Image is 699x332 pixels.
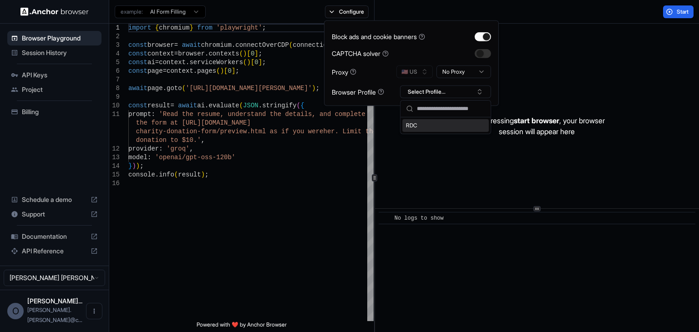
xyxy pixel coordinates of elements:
span: page [147,85,163,92]
span: const [128,67,147,75]
div: Billing [7,105,101,119]
div: Browser Playground [7,31,101,45]
span: Start [677,8,689,15]
span: Billing [22,107,98,116]
span: '[URL][DOMAIN_NAME][PERSON_NAME]' [186,85,312,92]
span: ( [216,67,220,75]
div: Browser Profile [332,87,384,96]
div: Schedule a demo [7,192,101,207]
span: evaluate [208,102,239,109]
span: API Reference [22,246,87,256]
span: No logs to show [395,215,444,221]
span: . [186,59,189,66]
span: context [147,50,174,57]
span: Support [22,210,87,219]
span: from [197,24,213,31]
span: ] [232,67,235,75]
span: result [147,102,170,109]
div: Session History [7,45,101,60]
span: ; [262,24,266,31]
span: console [128,171,155,178]
span: . [205,50,208,57]
div: 12 [109,145,120,153]
span: . [193,67,197,75]
span: stringify [262,102,297,109]
div: 7 [109,75,120,84]
span: page [147,67,163,75]
div: 13 [109,153,120,162]
div: 16 [109,179,120,188]
span: Powered with ❤️ by Anchor Browser [197,321,287,332]
div: Suggestions [400,117,491,134]
span: ] [254,50,258,57]
span: connectOverCDP [235,41,289,49]
span: ; [258,50,262,57]
div: 14 [109,162,120,171]
span: start browser [514,116,559,125]
div: Documentation [7,229,101,244]
span: chromium [201,41,232,49]
span: Browser Playground [22,34,98,43]
span: Documentation [22,232,87,241]
span: connectionString [293,41,354,49]
span: ) [312,85,315,92]
span: charity-donation-form/preview.html as if you were [136,128,324,135]
span: . [258,102,262,109]
span: ​ [383,214,388,223]
button: No Proxy [436,65,491,78]
div: 3 [109,41,120,50]
span: [ [251,59,254,66]
span: 0 [254,59,258,66]
div: Block ads and cookie banners [332,32,425,41]
span: [ [224,67,228,75]
span: ai [147,59,155,66]
span: context [167,67,193,75]
button: Configure [325,5,369,18]
span: = [163,67,167,75]
span: ( [297,102,300,109]
span: ; [205,171,208,178]
div: 5 [109,58,120,67]
span: ( [239,50,243,57]
span: example: [121,8,143,15]
span: ( [182,85,186,92]
span: = [155,59,159,66]
span: const [128,50,147,57]
span: { [300,102,304,109]
span: ) [220,67,224,75]
div: Project [7,82,101,97]
button: Select Profile... [400,86,491,98]
span: { [155,24,159,31]
span: ( [239,102,243,109]
span: ; [235,67,239,75]
span: = [174,50,178,57]
span: browser [178,50,205,57]
span: chromium [159,24,189,31]
span: context [159,59,186,66]
div: 9 [109,93,120,101]
div: 1 [109,24,120,32]
span: 'playwright' [216,24,262,31]
p: After pressing , your browser session will appear here [469,115,605,137]
span: provider [128,145,159,152]
div: Support [7,207,101,221]
span: Schedule a demo [22,195,87,204]
span: Session History [22,48,98,57]
span: prompt [128,111,151,118]
span: serviceWorkers [189,59,243,66]
span: ( [243,59,247,66]
span: await [182,41,201,49]
span: 'Read the resume, understand the details, and comp [159,111,350,118]
span: 'openai/gpt-oss-120b' [155,154,235,161]
div: 15 [109,171,120,179]
span: ] [258,59,262,66]
div: 4 [109,50,120,58]
span: donation to $10.' [136,136,201,144]
span: ) [132,162,136,170]
span: , [189,145,193,152]
span: } [128,162,132,170]
span: JSON [243,102,258,109]
span: await [128,85,147,92]
div: 6 [109,67,120,75]
span: lete [350,111,365,118]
